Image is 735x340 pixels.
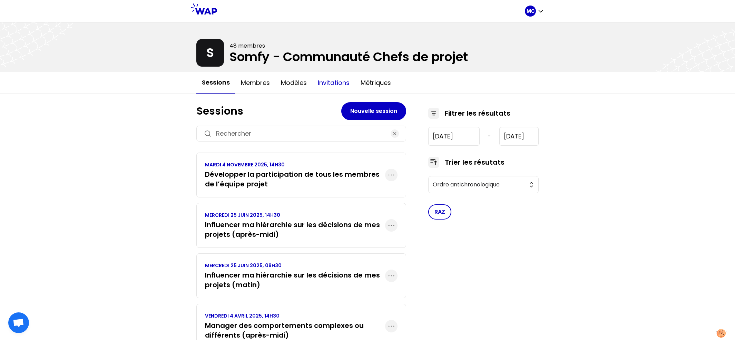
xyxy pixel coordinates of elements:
input: YYYY-M-D [499,127,539,146]
span: - [488,132,491,140]
h1: Sessions [196,105,341,117]
button: Invitations [312,72,355,93]
h3: Influencer ma hiérarchie sur les décisions de mes projets (après-midi) [205,220,385,239]
button: RAZ [428,204,451,220]
p: MERCREDI 25 JUIN 2025, 14H30 [205,212,385,218]
button: Modèles [275,72,312,93]
button: Membres [235,72,275,93]
input: Rechercher [216,129,386,138]
h3: Trier les résutats [445,157,504,167]
p: MC [527,8,535,14]
p: MARDI 4 NOVEMBRE 2025, 14H30 [205,161,385,168]
a: MARDI 4 NOVEMBRE 2025, 14H30Développer la participation de tous les membres de l’équipe projet [205,161,385,189]
p: VENDREDI 4 AVRIL 2025, 14H30 [205,312,385,319]
span: Ordre antichronologique [433,181,525,189]
h3: Développer la participation de tous les membres de l’équipe projet [205,169,385,189]
h3: Manager des comportements complexes ou différents (après-midi) [205,321,385,340]
input: YYYY-M-D [428,127,480,146]
h3: Filtrer les résultats [445,108,510,118]
div: Ouvrir le chat [8,312,29,333]
a: MERCREDI 25 JUIN 2025, 14H30Influencer ma hiérarchie sur les décisions de mes projets (après-midi) [205,212,385,239]
h3: Influencer ma hiérarchie sur les décisions de mes projets (matin) [205,270,385,290]
a: MERCREDI 25 JUIN 2025, 09H30Influencer ma hiérarchie sur les décisions de mes projets (matin) [205,262,385,290]
button: Métriques [355,72,396,93]
button: Ordre antichronologique [428,176,539,193]
p: MERCREDI 25 JUIN 2025, 09H30 [205,262,385,269]
button: Nouvelle session [341,102,406,120]
a: VENDREDI 4 AVRIL 2025, 14H30Manager des comportements complexes ou différents (après-midi) [205,312,385,340]
button: Sessions [196,72,235,94]
button: MC [525,6,544,17]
